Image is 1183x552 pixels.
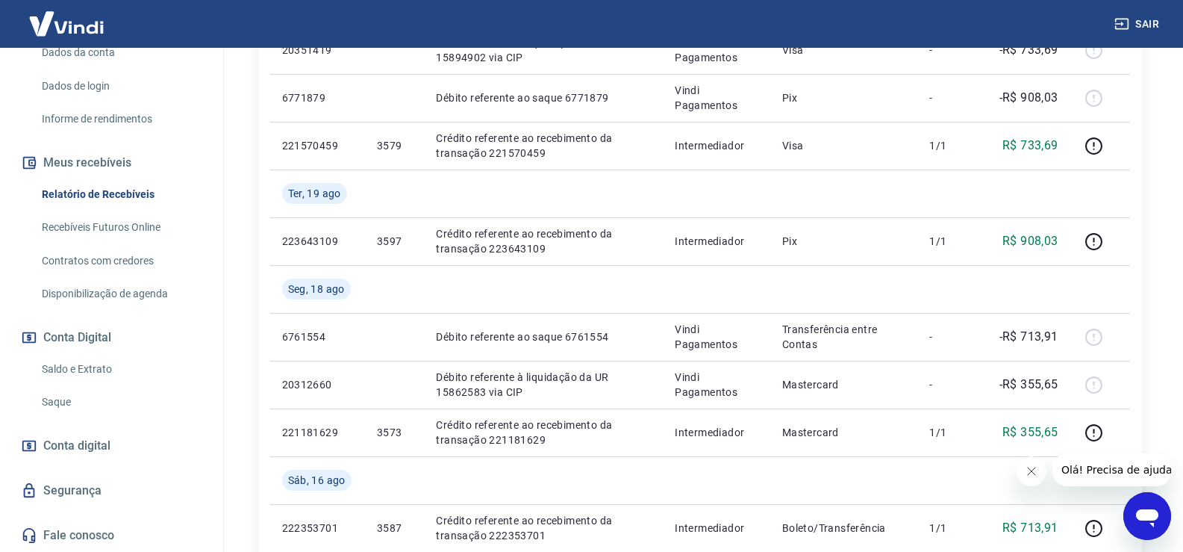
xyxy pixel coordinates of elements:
[9,10,125,22] span: Olá! Precisa de ajuda?
[436,35,651,65] p: Débito referente à liquidação da UR 15894902 via CIP
[1002,424,1058,441] p: R$ 355,65
[36,387,205,418] a: Saque
[675,425,758,440] p: Intermediador
[282,43,353,58] p: 20351419
[282,521,353,536] p: 222353701
[782,377,906,392] p: Mastercard
[18,474,205,507] a: Segurança
[1111,10,1165,38] button: Sair
[999,328,1058,346] p: -R$ 713,91
[436,513,651,543] p: Crédito referente ao recebimento da transação 222353701
[929,521,973,536] p: 1/1
[18,146,205,179] button: Meus recebíveis
[1002,137,1058,155] p: R$ 733,69
[675,521,758,536] p: Intermediador
[18,321,205,354] button: Conta Digital
[929,377,973,392] p: -
[36,212,205,243] a: Recebíveis Futuros Online
[929,234,973,249] p: 1/1
[675,234,758,249] p: Intermediador
[377,521,412,536] p: 3587
[43,435,110,456] span: Conta digital
[282,90,353,105] p: 6771879
[1052,453,1171,486] iframe: Mensagem da empresa
[436,90,651,105] p: Débito referente ao saque 6771879
[436,226,651,256] p: Crédito referente ao recebimento da transação 223643109
[436,131,651,161] p: Crédito referente ao recebimento da transação 221570459
[377,138,412,153] p: 3579
[36,104,205,134] a: Informe de rendimentos
[36,37,205,68] a: Dados da conta
[929,425,973,440] p: 1/1
[282,377,353,392] p: 20312660
[282,329,353,344] p: 6761554
[675,83,758,113] p: Vindi Pagamentos
[782,43,906,58] p: Visa
[288,186,341,201] span: Ter, 19 ago
[18,519,205,552] a: Fale conosco
[282,138,353,153] p: 221570459
[675,322,758,352] p: Vindi Pagamentos
[36,179,205,210] a: Relatório de Recebíveis
[436,418,651,447] p: Crédito referente ao recebimento da transação 221181629
[288,473,346,488] span: Sáb, 16 ago
[675,138,758,153] p: Intermediador
[36,246,205,276] a: Contratos com credores
[999,41,1058,59] p: -R$ 733,69
[782,425,906,440] p: Mastercard
[288,282,345,297] span: Seg, 18 ago
[675,35,758,65] p: Vindi Pagamentos
[436,329,651,344] p: Débito referente ao saque 6761554
[18,429,205,462] a: Conta digital
[999,376,1058,394] p: -R$ 355,65
[782,234,906,249] p: Pix
[929,138,973,153] p: 1/1
[282,234,353,249] p: 223643109
[282,425,353,440] p: 221181629
[782,521,906,536] p: Boleto/Transferência
[1017,456,1046,486] iframe: Fechar mensagem
[1002,519,1058,537] p: R$ 713,91
[782,138,906,153] p: Visa
[929,43,973,58] p: -
[1002,232,1058,250] p: R$ 908,03
[675,370,758,400] p: Vindi Pagamentos
[36,279,205,309] a: Disponibilização de agenda
[782,322,906,352] p: Transferência entre Contas
[436,370,651,400] p: Débito referente à liquidação da UR 15862583 via CIP
[929,329,973,344] p: -
[377,425,412,440] p: 3573
[999,89,1058,107] p: -R$ 908,03
[929,90,973,105] p: -
[18,1,115,46] img: Vindi
[36,354,205,385] a: Saldo e Extrato
[36,71,205,102] a: Dados de login
[377,234,412,249] p: 3597
[782,90,906,105] p: Pix
[1123,492,1171,540] iframe: Botão para abrir a janela de mensagens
